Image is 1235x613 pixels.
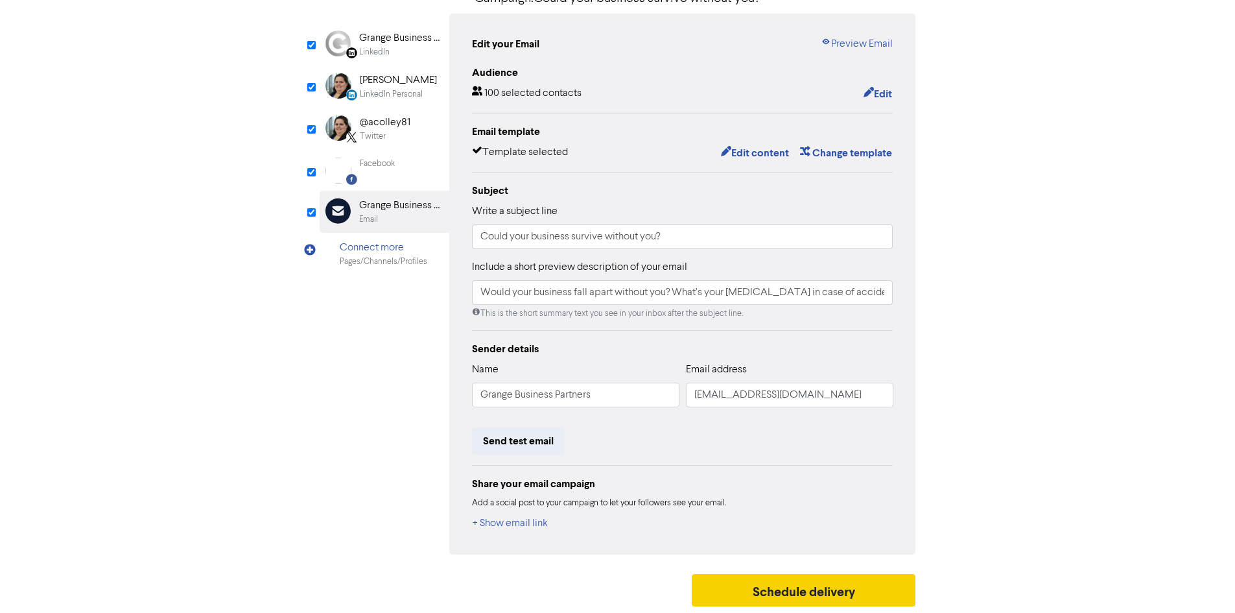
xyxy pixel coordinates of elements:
div: Email template [472,124,893,139]
div: Twitter [360,130,386,143]
div: LinkedIn [359,46,390,58]
div: Grange Business Partners [359,30,442,46]
img: Twitter [325,115,351,141]
div: Share your email campaign [472,476,893,492]
div: Email [359,213,378,226]
div: Edit your Email [472,36,539,52]
div: Template selected [472,145,568,162]
div: This is the short summary text you see in your inbox after the subject line. [472,307,893,320]
div: Linkedin Grange Business PartnersLinkedIn [320,23,449,66]
div: Audience [472,65,893,80]
div: Facebook [360,158,395,170]
iframe: Chat Widget [1170,551,1235,613]
div: LinkedinPersonal [PERSON_NAME]LinkedIn Personal [320,66,449,108]
a: Preview Email [821,36,893,52]
div: Facebook Facebook [320,150,449,191]
div: Add a social post to your campaign to let your followers see your email. [472,497,893,510]
div: [PERSON_NAME] [360,73,437,88]
div: Connect more [340,240,427,256]
label: Write a subject line [472,204,558,219]
div: Connect morePages/Channels/Profiles [320,233,449,275]
button: Edit content [720,145,790,162]
div: Sender details [472,341,893,357]
div: @acolley81 [360,115,410,130]
div: Grange Business Partners [359,198,442,213]
img: Linkedin [325,30,351,56]
button: Send test email [472,427,565,455]
div: 100 selected contacts [472,86,582,102]
button: Edit [863,86,893,102]
button: Schedule delivery [692,574,916,607]
img: Facebook [325,158,351,184]
img: LinkedinPersonal [325,73,351,99]
div: Pages/Channels/Profiles [340,256,427,268]
button: + Show email link [472,515,548,532]
label: Include a short preview description of your email [472,259,687,275]
label: Name [472,362,499,378]
div: Subject [472,183,893,198]
button: Change template [799,145,893,162]
label: Email address [686,362,747,378]
div: Grange Business PartnersEmail [320,191,449,233]
div: Twitter@acolley81Twitter [320,108,449,150]
div: LinkedIn Personal [360,88,423,101]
